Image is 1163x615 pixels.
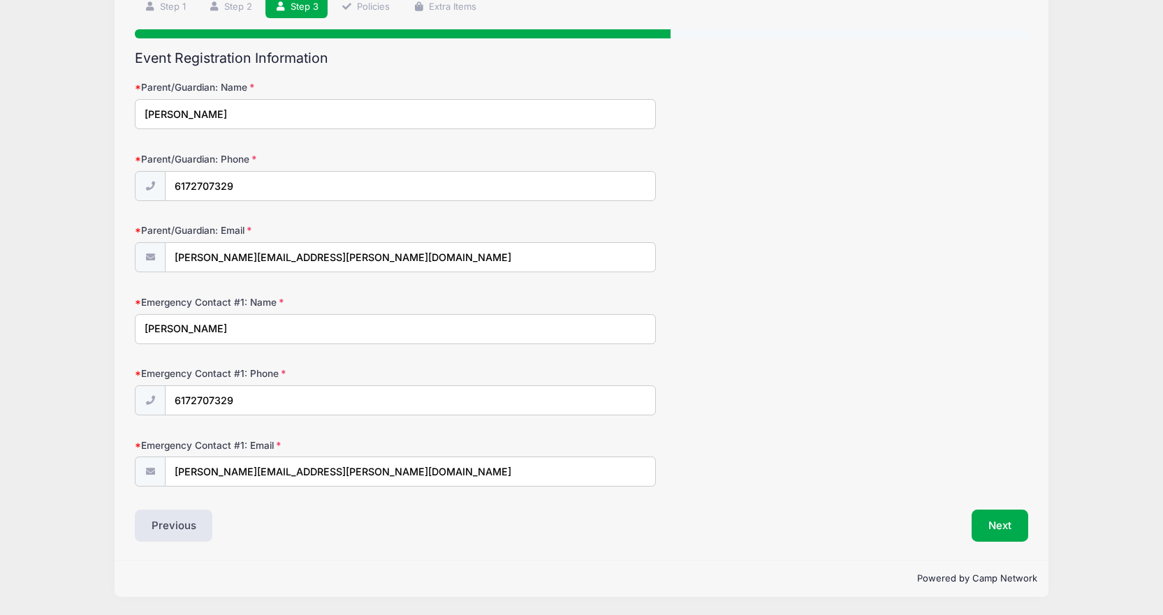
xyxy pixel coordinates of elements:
label: Parent/Guardian: Email [135,223,432,237]
input: (xxx) xxx-xxxx [165,385,656,415]
input: (xxx) xxx-xxxx [165,171,656,201]
label: Emergency Contact #1: Email [135,438,432,452]
label: Parent/Guardian: Name [135,80,432,94]
input: email@email.com [165,457,656,487]
label: Emergency Contact #1: Phone [135,366,432,380]
button: Previous [135,510,213,542]
label: Parent/Guardian: Phone [135,152,432,166]
h2: Event Registration Information [135,50,1028,66]
p: Powered by Camp Network [126,572,1037,586]
label: Emergency Contact #1: Name [135,295,432,309]
button: Next [972,510,1028,542]
input: email@email.com [165,242,656,272]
